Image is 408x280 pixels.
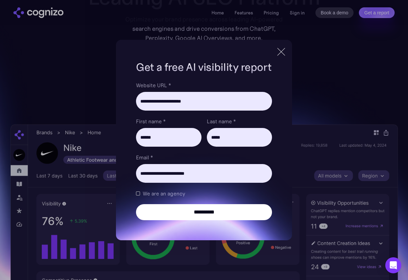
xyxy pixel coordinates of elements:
label: Last name * [207,117,272,125]
label: First name * [136,117,201,125]
label: Email * [136,153,272,161]
h1: Get a free AI visibility report [136,60,272,75]
span: We are an agency [143,189,185,197]
label: Website URL * [136,81,272,89]
form: Brand Report Form [136,81,272,220]
div: Open Intercom Messenger [385,257,401,273]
